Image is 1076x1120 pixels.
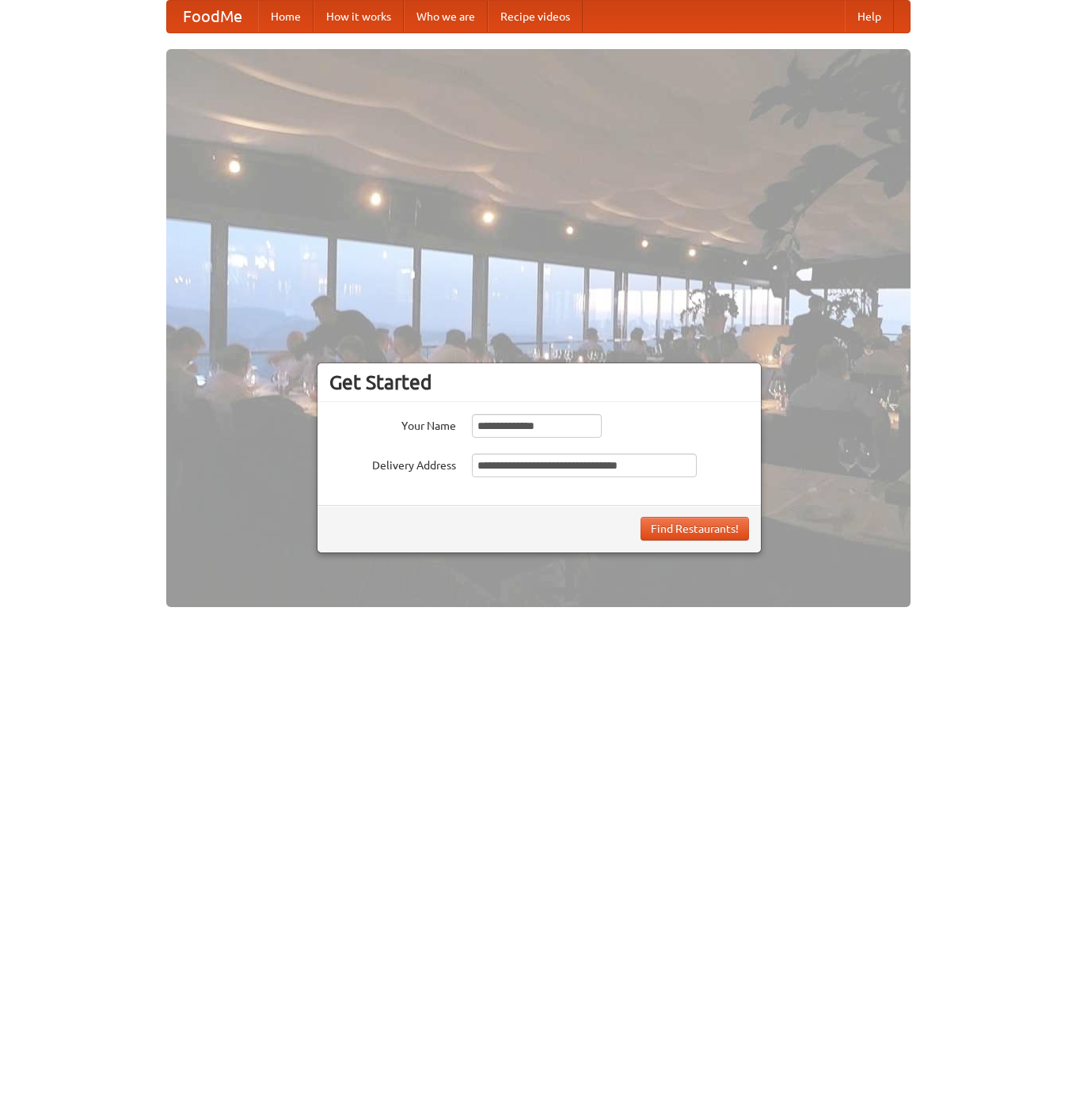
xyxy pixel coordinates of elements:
a: Who we are [404,1,488,32]
button: Find Restaurants! [641,517,749,541]
a: FoodMe [167,1,258,32]
label: Delivery Address [329,454,456,473]
label: Your Name [329,414,456,434]
a: How it works [314,1,404,32]
a: Help [845,1,894,32]
a: Home [258,1,314,32]
h3: Get Started [329,370,749,394]
a: Recipe videos [488,1,583,32]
